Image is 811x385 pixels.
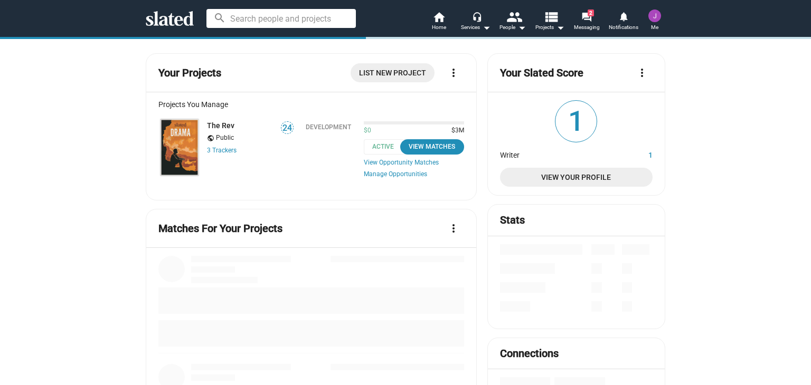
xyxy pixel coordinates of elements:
a: Notifications [605,11,642,34]
mat-card-title: Matches For Your Projects [158,222,282,236]
mat-icon: more_vert [636,66,648,79]
button: Services [457,11,494,34]
a: The Rev [207,121,234,130]
span: 1 [555,101,597,142]
img: Jeffrey Michael Rose [648,9,661,22]
div: Projects You Manage [158,100,464,109]
mat-card-title: Stats [500,213,525,227]
mat-icon: view_list [543,9,559,24]
span: 24 [281,123,293,133]
a: View Your Profile [500,168,653,187]
a: 2Messaging [568,11,605,34]
span: Projects [535,21,564,34]
button: Jeffrey Michael RoseMe [642,7,667,35]
span: Me [651,21,658,34]
input: Search people and projects [206,9,356,28]
span: s [233,147,237,154]
a: View Opportunity Matches [364,159,464,166]
span: Public [216,134,234,142]
span: Notifications [609,21,638,34]
mat-icon: headset_mic [472,12,482,21]
mat-icon: arrow_drop_down [515,21,528,34]
a: Manage Opportunities [364,170,464,179]
span: Home [432,21,446,34]
button: View Matches [400,139,464,155]
mat-icon: arrow_drop_down [480,21,493,34]
mat-icon: more_vert [447,66,460,79]
a: 3 Trackers [207,147,237,154]
mat-icon: notifications [618,11,628,21]
dt: Writer [500,148,613,159]
div: People [499,21,526,34]
mat-icon: more_vert [447,222,460,235]
a: List New Project [351,63,435,82]
span: 2 [588,9,594,16]
dd: 1 [613,148,653,159]
mat-card-title: Connections [500,346,559,361]
mat-icon: home [432,11,445,23]
span: $3M [447,127,464,135]
span: List New Project [359,63,426,82]
div: Development [306,123,351,131]
span: $0 [364,127,371,135]
button: People [494,11,531,34]
a: Home [420,11,457,34]
span: Active [364,139,409,155]
img: The Rev [161,119,199,176]
div: Services [461,21,491,34]
mat-card-title: Your Projects [158,66,221,80]
mat-card-title: Your Slated Score [500,66,583,80]
a: The Rev [158,117,201,178]
span: Messaging [574,21,600,34]
mat-icon: people [506,9,522,24]
mat-icon: arrow_drop_down [554,21,567,34]
mat-icon: forum [581,12,591,22]
button: Projects [531,11,568,34]
div: View Matches [407,141,458,152]
span: View Your Profile [508,168,644,187]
